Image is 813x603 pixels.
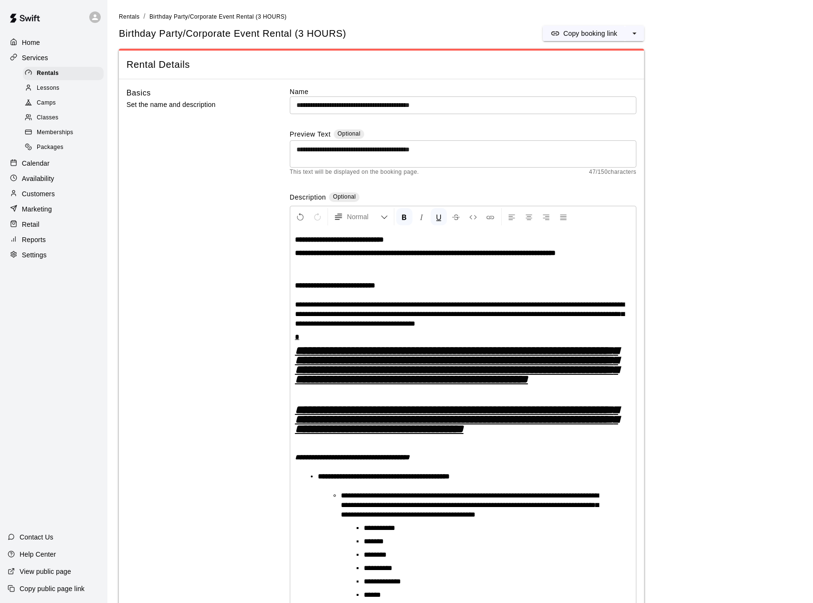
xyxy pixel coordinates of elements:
span: Classes [37,113,58,123]
p: Services [22,53,48,63]
p: Settings [22,250,47,260]
p: Set the name and description [127,99,259,111]
button: Format Strikethrough [448,208,464,225]
a: Classes [23,111,107,126]
span: Camps [37,98,56,108]
span: Rentals [119,13,140,20]
a: Memberships [23,126,107,140]
button: select merge strategy [625,26,644,41]
li: / [144,11,146,21]
a: Lessons [23,81,107,95]
a: Customers [8,187,100,201]
span: Normal [347,212,380,222]
p: Copy booking link [563,29,617,38]
label: Preview Text [290,129,331,140]
a: Home [8,35,100,50]
button: Insert Link [482,208,498,225]
p: Availability [22,174,54,183]
a: Rentals [119,12,140,20]
label: Name [290,87,636,96]
a: Settings [8,248,100,262]
a: Packages [23,140,107,155]
a: Reports [8,233,100,247]
p: Contact Us [20,532,53,542]
p: Home [22,38,40,47]
span: Packages [37,143,63,152]
span: 47 / 150 characters [589,168,636,177]
button: Format Bold [396,208,412,225]
p: Customers [22,189,55,199]
button: Format Underline [431,208,447,225]
span: Rentals [37,69,59,78]
a: Availability [8,171,100,186]
p: Copy public page link [20,584,84,593]
label: Description [290,192,326,203]
button: Copy booking link [543,26,625,41]
button: Formatting Options [330,208,392,225]
nav: breadcrumb [119,11,802,22]
span: Optional [333,193,356,200]
button: Left Align [504,208,520,225]
p: Reports [22,235,46,244]
div: split button [543,26,644,41]
button: Insert Code [465,208,481,225]
h6: Basics [127,87,151,99]
div: Lessons [23,82,104,95]
p: Marketing [22,204,52,214]
button: Right Align [538,208,554,225]
button: Center Align [521,208,537,225]
button: Undo [292,208,308,225]
button: Redo [309,208,326,225]
a: Camps [23,96,107,111]
div: Rentals [23,67,104,80]
a: Calendar [8,156,100,170]
div: Classes [23,111,104,125]
div: Camps [23,96,104,110]
span: This text will be displayed on the booking page. [290,168,419,177]
div: Packages [23,141,104,154]
a: Marketing [8,202,100,216]
a: Rentals [23,66,107,81]
p: Retail [22,220,40,229]
button: Justify Align [555,208,571,225]
span: Optional [338,130,360,137]
h5: Birthday Party/Corporate Event Rental (3 HOURS) [119,27,346,40]
a: Retail [8,217,100,232]
span: Birthday Party/Corporate Event Rental (3 HOURS) [149,13,287,20]
div: Memberships [23,126,104,139]
a: Services [8,51,100,65]
span: Memberships [37,128,73,138]
span: Lessons [37,84,60,93]
button: Format Italics [413,208,430,225]
span: Rental Details [127,58,636,71]
p: View public page [20,567,71,576]
p: Help Center [20,550,56,559]
p: Calendar [22,159,50,168]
